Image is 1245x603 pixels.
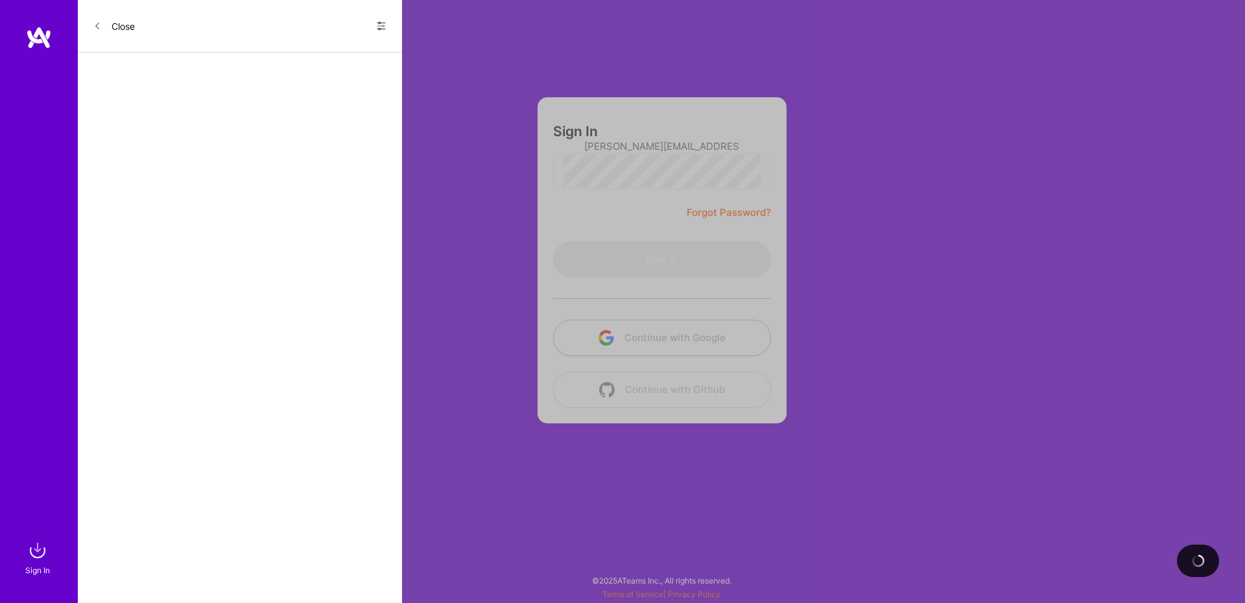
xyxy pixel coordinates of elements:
div: Sign In [25,563,50,577]
img: sign in [25,538,51,563]
img: logo [26,26,52,49]
button: Close [93,16,135,36]
img: loading [1189,552,1206,569]
a: sign inSign In [27,538,51,577]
